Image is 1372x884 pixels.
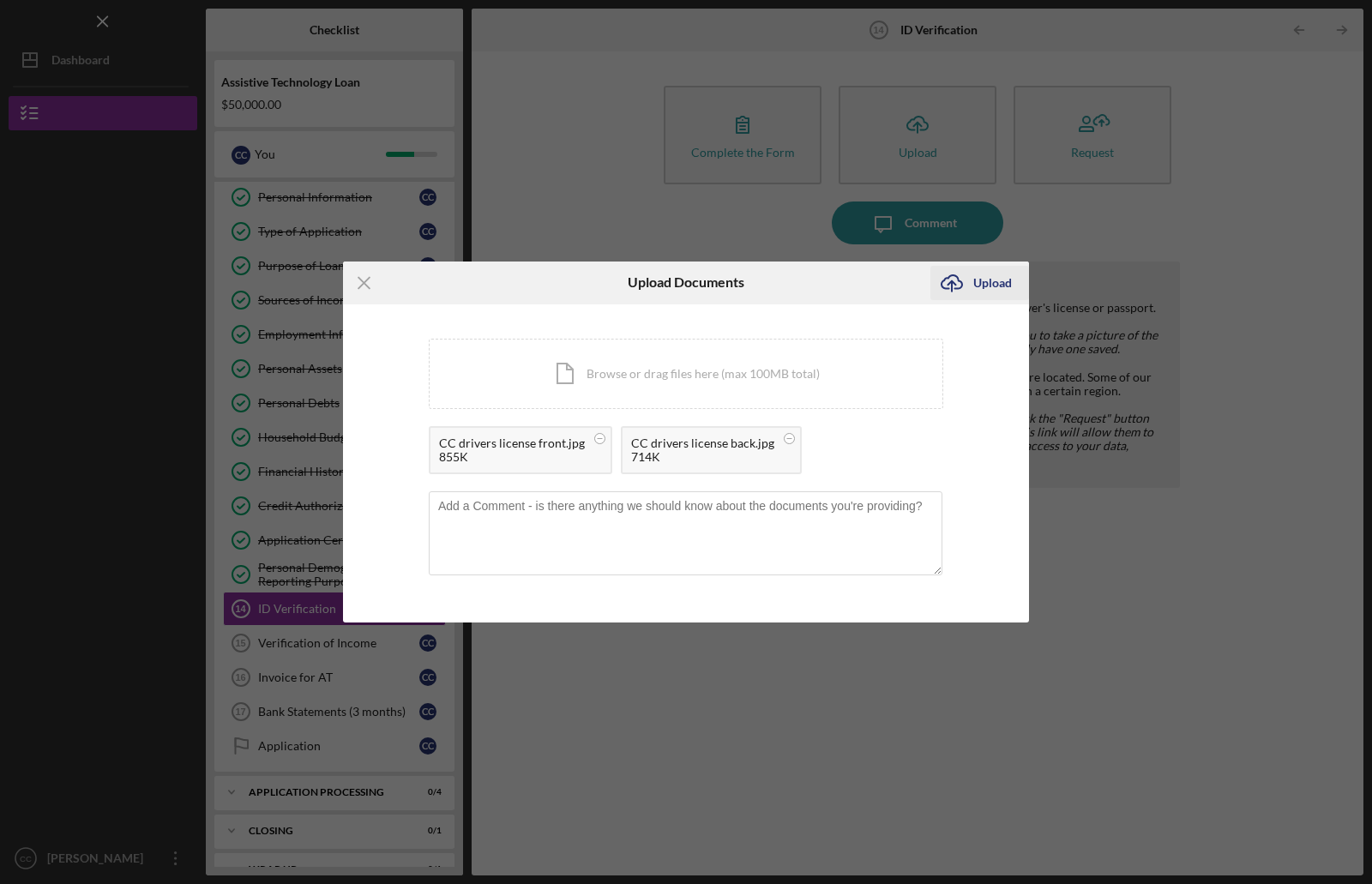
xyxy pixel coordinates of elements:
[439,436,585,450] div: CC drivers license front.jpg
[631,436,774,450] div: CC drivers license back.jpg
[631,450,774,464] div: 714K
[628,274,744,290] h6: Upload Documents
[973,266,1012,300] div: Upload
[439,450,585,464] div: 855K
[930,266,1029,300] button: Upload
